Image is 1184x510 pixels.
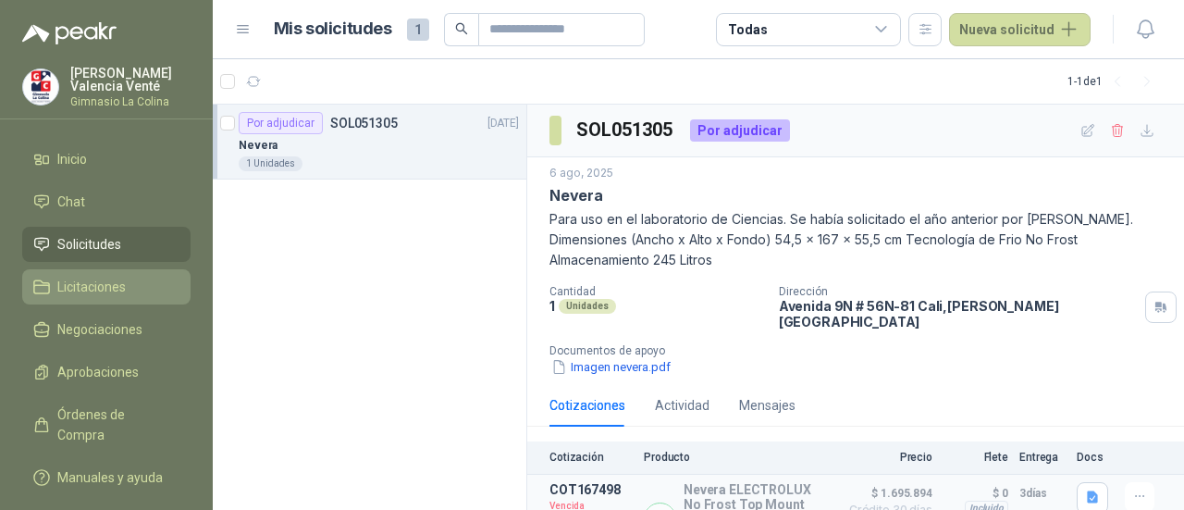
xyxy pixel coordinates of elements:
[239,137,277,155] p: Nevera
[779,298,1138,330] p: Avenida 9N # 56N-81 Cali , [PERSON_NAME][GEOGRAPHIC_DATA]
[57,319,142,340] span: Negociaciones
[70,67,191,93] p: [PERSON_NAME] Valencia Venté
[943,451,1008,464] p: Flete
[487,115,519,132] p: [DATE]
[57,362,139,382] span: Aprobaciones
[22,460,191,495] a: Manuales y ayuda
[239,156,302,171] div: 1 Unidades
[549,298,555,314] p: 1
[57,404,173,445] span: Órdenes de Compra
[549,209,1162,270] p: Para uso en el laboratorio de Ciencias. Se había solicitado el año anterior por [PERSON_NAME]. Di...
[22,227,191,262] a: Solicitudes
[559,299,616,314] div: Unidades
[949,13,1091,46] button: Nueva solicitud
[549,482,633,497] p: COT167498
[57,149,87,169] span: Inicio
[1019,482,1066,504] p: 3 días
[70,96,191,107] p: Gimnasio La Colina
[330,117,398,130] p: SOL051305
[840,482,932,504] span: $ 1.695.894
[22,22,117,44] img: Logo peakr
[455,22,468,35] span: search
[57,467,163,488] span: Manuales y ayuda
[690,119,790,142] div: Por adjudicar
[57,234,121,255] span: Solicitudes
[943,482,1008,504] p: $ 0
[57,277,126,297] span: Licitaciones
[22,355,191,390] a: Aprobaciones
[549,451,633,464] p: Cotización
[549,357,672,377] button: Imagen nevera.pdf
[739,395,795,416] div: Mensajes
[576,116,675,144] h3: SOL051305
[407,19,429,41] span: 1
[22,142,191,177] a: Inicio
[1077,451,1114,464] p: Docs
[549,186,603,205] p: Nevera
[644,451,829,464] p: Producto
[728,19,767,40] div: Todas
[23,69,58,105] img: Company Logo
[840,451,932,464] p: Precio
[655,395,709,416] div: Actividad
[22,269,191,305] a: Licitaciones
[779,285,1138,298] p: Dirección
[22,312,191,347] a: Negociaciones
[22,184,191,219] a: Chat
[1019,451,1066,464] p: Entrega
[274,16,392,43] h1: Mis solicitudes
[549,395,625,416] div: Cotizaciones
[549,285,764,298] p: Cantidad
[213,105,526,180] a: Por adjudicarSOL051305[DATE] Nevera1 Unidades
[57,192,85,212] span: Chat
[22,397,191,453] a: Órdenes de Compra
[239,112,323,134] div: Por adjudicar
[549,344,1177,357] p: Documentos de apoyo
[1067,67,1162,96] div: 1 - 1 de 1
[549,165,613,182] p: 6 ago, 2025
